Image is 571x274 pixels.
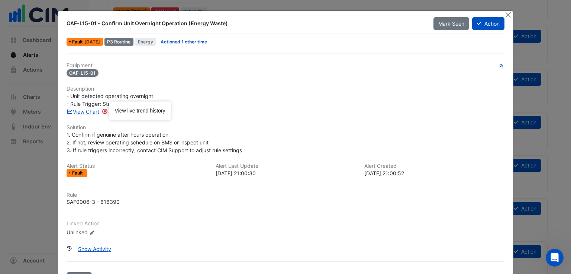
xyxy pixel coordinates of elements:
[67,221,505,227] h6: Linked Action
[67,86,505,92] h6: Description
[67,198,120,206] div: SAF0006-3 - 616390
[433,17,469,30] button: Mark Seen
[504,11,512,19] button: Close
[161,39,207,45] a: Actioned 1 other time
[67,62,505,69] h6: Equipment
[472,17,504,30] button: Action
[67,69,99,77] span: OAF-L15-01
[84,39,100,45] span: Sat 12-Jul-2025 21:00 AEST
[89,230,95,235] fa-icon: Edit Linked Action
[67,93,162,107] span: - Unit detected operating overnight - Rule Trigger: Status and Enable is ON
[73,242,116,255] button: Show Activity
[216,163,356,169] h6: Alert Last Update
[72,40,84,44] span: Fault
[67,228,156,236] div: Unlinked
[101,108,108,115] div: Tooltip anchor
[72,171,84,175] span: Fault
[135,38,156,46] span: Energy
[67,192,505,198] h6: Rule
[216,169,356,177] div: [DATE] 21:00:30
[67,20,425,27] div: OAF-L15-01 - Confirm Unit Overnight Operation (Energy Waste)
[364,163,504,169] h6: Alert Created
[104,38,134,46] div: P3 Routine
[67,163,207,169] h6: Alert Status
[67,124,505,131] h6: Solution
[364,169,504,177] div: [DATE] 21:00:52
[115,107,165,115] div: View live trend history
[67,108,100,115] a: View Chart
[67,131,242,153] span: 1. Confirm if genuine after hours operation 2. If not, review operating schedule on BMS or inspec...
[438,20,464,27] span: Mark Seen
[546,249,564,267] iframe: Intercom live chat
